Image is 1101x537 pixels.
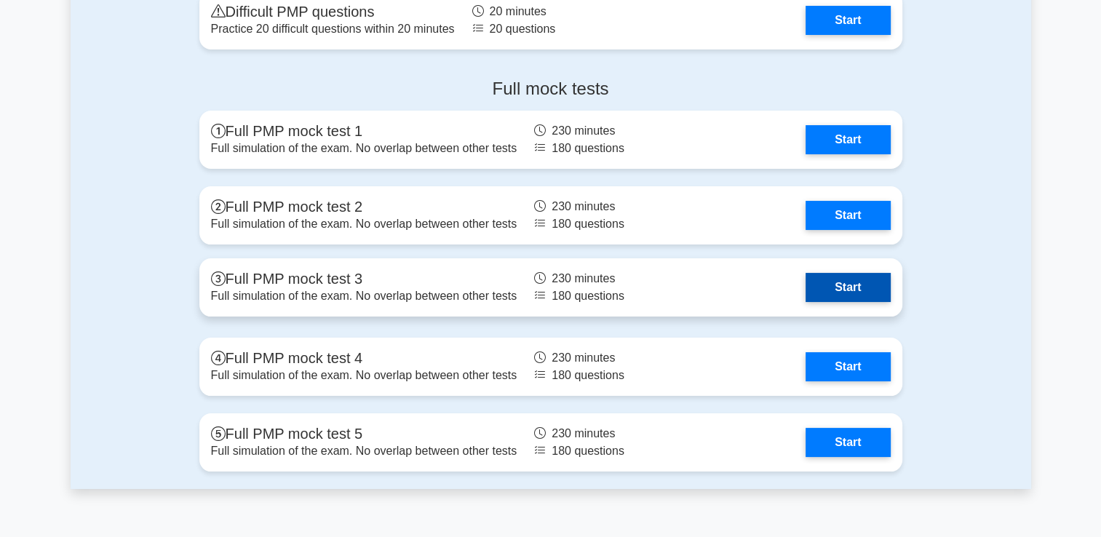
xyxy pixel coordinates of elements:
a: Start [806,428,890,457]
a: Start [806,273,890,302]
a: Start [806,352,890,381]
a: Start [806,125,890,154]
a: Start [806,6,890,35]
h4: Full mock tests [199,79,902,100]
a: Start [806,201,890,230]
